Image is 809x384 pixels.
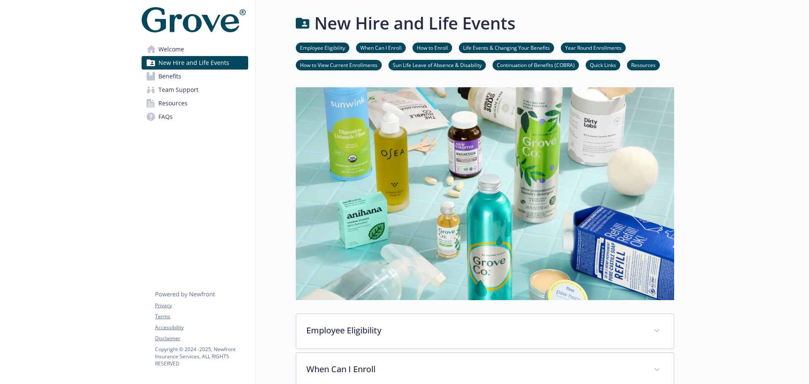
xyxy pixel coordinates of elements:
[158,83,198,97] span: Team Support
[296,43,349,51] a: Employee Eligibility
[142,110,248,124] a: FAQs
[142,97,248,110] a: Resources
[158,110,173,124] span: FAQs
[388,61,486,69] a: Sun Life Leave of Absence & Disability
[155,302,248,309] a: Privacy
[314,11,515,36] h1: New Hire and Life Events
[158,43,184,56] span: Welcome
[142,70,248,83] a: Benefits
[155,313,248,320] a: Terms
[627,61,660,69] a: Resources
[306,324,643,337] p: Employee Eligibility
[158,70,181,83] span: Benefits
[296,314,674,349] div: Employee Eligibility
[142,43,248,56] a: Welcome
[155,324,248,331] a: Accessibility
[356,43,406,51] a: When Can I Enroll
[586,61,620,69] a: Quick Links
[155,346,248,367] p: Copyright © 2024 - 2025 , Newfront Insurance Services, ALL RIGHTS RESERVED
[296,61,382,69] a: How to View Current Enrollments
[296,87,674,300] img: new hire page banner
[158,56,229,70] span: New Hire and Life Events
[158,97,188,110] span: Resources
[561,43,626,51] a: Year Round Enrollments
[459,43,554,51] a: Life Events & Changing Your Benefits
[142,56,248,70] a: New Hire and Life Events
[155,335,248,342] a: Disclaimer
[142,83,248,97] a: Team Support
[413,43,452,51] a: How to Enroll
[306,363,643,376] p: When Can I Enroll
[493,61,579,69] a: Continuation of Benefits (COBRA)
